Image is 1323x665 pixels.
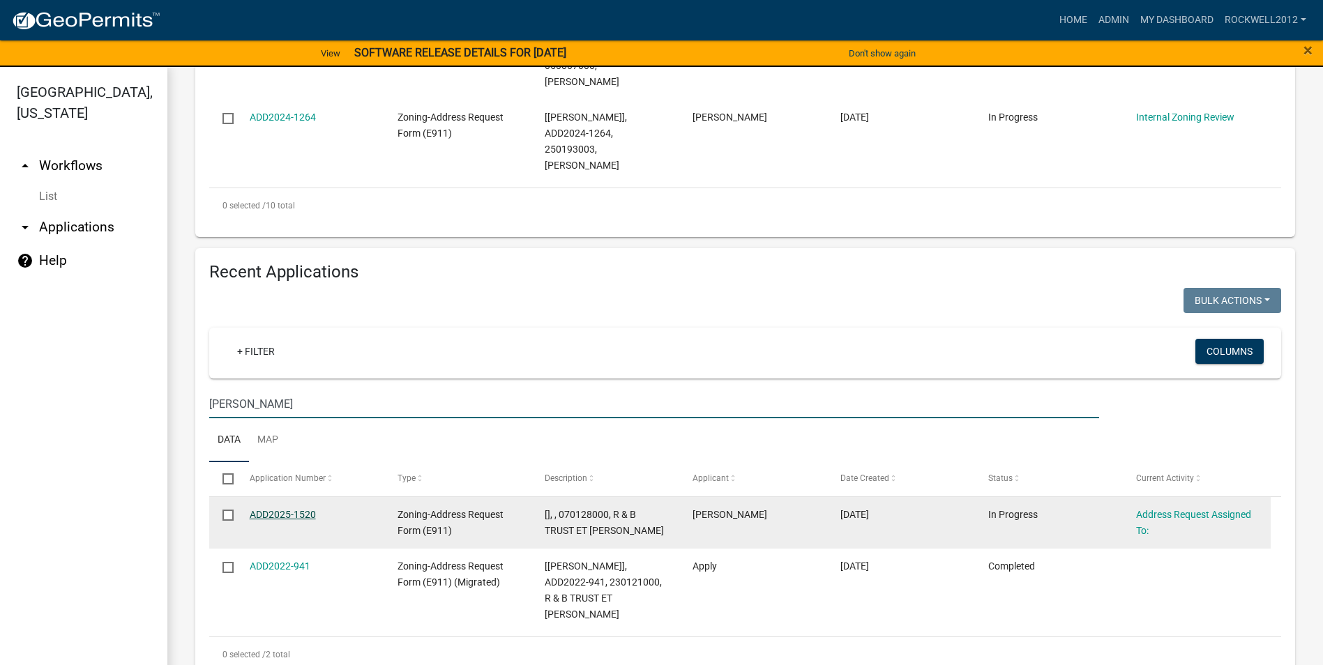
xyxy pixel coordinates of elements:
[209,188,1281,223] div: 10 total
[988,509,1038,520] span: In Progress
[354,46,566,59] strong: SOFTWARE RELEASE DETAILS FOR [DATE]
[384,462,531,496] datatable-header-cell: Type
[222,201,266,211] span: 0 selected /
[209,462,236,496] datatable-header-cell: Select
[1303,40,1313,60] span: ×
[249,418,287,463] a: Map
[315,42,346,65] a: View
[693,473,729,483] span: Applicant
[545,560,662,619] span: [Nicole], ADD2022-941, 230121000, R & B TRUST ET AL HERFINDAHL
[17,219,33,236] i: arrow_drop_down
[679,462,827,496] datatable-header-cell: Applicant
[1136,112,1234,123] a: Internal Zoning Review
[545,473,587,483] span: Description
[250,509,316,520] a: ADD2025-1520
[226,339,286,364] a: + Filter
[17,158,33,174] i: arrow_drop_up
[988,473,1013,483] span: Status
[1184,288,1281,313] button: Bulk Actions
[693,112,767,123] span: Daniel Eugene Haider
[250,112,316,123] a: ADD2024-1264
[693,560,717,572] span: Apply
[1219,7,1312,33] a: Rockwell2012
[1054,7,1093,33] a: Home
[398,112,504,139] span: Zoning-Address Request Form (E911)
[840,560,869,572] span: 06/17/2022
[1123,462,1271,496] datatable-header-cell: Current Activity
[236,462,384,496] datatable-header-cell: Application Number
[843,42,921,65] button: Don't show again
[1135,7,1219,33] a: My Dashboard
[988,560,1035,572] span: Completed
[827,462,975,496] datatable-header-cell: Date Created
[250,473,326,483] span: Application Number
[840,112,869,123] span: 05/30/2024
[398,560,504,588] span: Zoning-Address Request Form (E911) (Migrated)
[693,509,767,520] span: Richard Herfindahl
[531,462,679,496] datatable-header-cell: Description
[209,418,249,463] a: Data
[840,473,889,483] span: Date Created
[1136,509,1251,536] a: Address Request Assigned To:
[398,509,504,536] span: Zoning-Address Request Form (E911)
[17,252,33,269] i: help
[209,262,1281,282] h4: Recent Applications
[545,509,664,536] span: [], , 070128000, R & B TRUST ET AL HERFINDAHL
[250,560,310,572] a: ADD2022-941
[1195,339,1264,364] button: Columns
[545,112,627,170] span: [Nicole Bradbury], ADD2024-1264, 250193003, DANIEL HAIDER
[975,462,1123,496] datatable-header-cell: Status
[988,112,1038,123] span: In Progress
[398,473,416,483] span: Type
[840,509,869,520] span: 08/28/2025
[1093,7,1135,33] a: Admin
[1303,42,1313,59] button: Close
[1136,473,1194,483] span: Current Activity
[222,650,266,659] span: 0 selected /
[209,390,1099,418] input: Search for applications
